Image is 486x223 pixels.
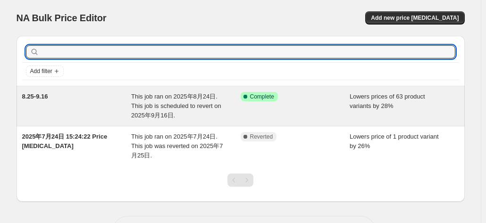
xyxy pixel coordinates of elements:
[26,66,64,77] button: Add filter
[365,11,464,25] button: Add new price [MEDICAL_DATA]
[250,133,273,140] span: Reverted
[371,14,459,22] span: Add new price [MEDICAL_DATA]
[17,13,107,23] span: NA Bulk Price Editor
[131,93,221,119] span: This job ran on 2025年8月24日. This job is scheduled to revert on 2025年9月16日.
[30,67,52,75] span: Add filter
[250,93,274,100] span: Complete
[22,93,48,100] span: 8.25-9.16
[350,93,425,109] span: Lowers prices of 63 product variants by 28%
[350,133,439,149] span: Lowers price of 1 product variant by 26%
[227,173,253,187] nav: Pagination
[131,133,223,159] span: This job ran on 2025年7月24日. This job was reverted on 2025年7月25日.
[22,133,108,149] span: 2025年7月24日 15:24:22 Price [MEDICAL_DATA]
